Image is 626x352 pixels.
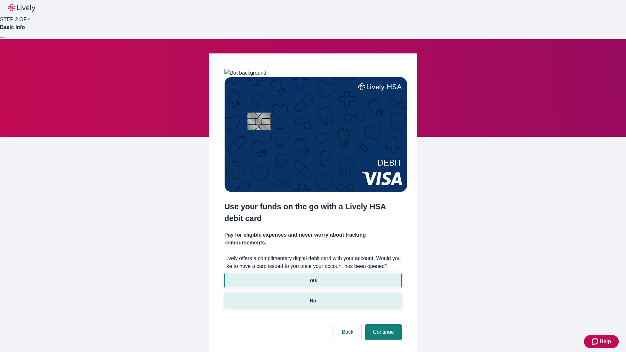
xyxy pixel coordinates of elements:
[224,231,402,247] h4: Pay for eligible expenses and never worry about tracking reimbursements.
[224,293,402,309] button: No
[584,335,619,348] button: Zendesk support iconHelp
[365,324,402,340] button: Continue
[334,324,361,340] button: Back
[224,255,402,270] label: Lively offers a complimentary digital debit card with your account. Would you like to have a card...
[310,298,316,304] p: No
[224,69,266,77] img: Dot background
[592,338,600,345] svg: Zendesk support icon
[224,77,407,192] img: Debit card
[8,4,35,12] img: Lively
[224,273,402,288] button: Yes
[600,338,611,345] span: Help
[309,277,317,284] p: Yes
[224,201,402,224] h2: Use your funds on the go with a Lively HSA debit card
